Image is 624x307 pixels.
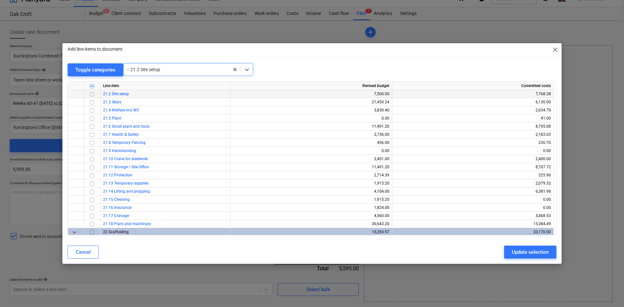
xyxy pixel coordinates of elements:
[103,173,132,177] a: 21.12 Protection
[68,46,123,53] p: Add line-items to document
[551,46,559,54] span: close
[233,171,389,179] div: 2,714.39
[233,114,389,122] div: 0.00
[233,106,389,114] div: 3,830.40
[233,90,389,98] div: 7,500.00
[395,98,551,106] div: 6,130.00
[512,248,549,256] div: Update selection
[233,131,389,139] div: 2,736.00
[395,204,551,212] div: 0.00
[233,228,389,236] div: 15,293.97
[103,205,131,210] a: 21.16 Insurance
[395,187,551,196] div: 6,381.98
[103,157,148,161] a: 21.10 Crane for steelwork
[233,187,389,196] div: 4,104.00
[71,228,78,236] span: keyboard_arrow_down
[233,98,389,106] div: 21,450.24
[395,220,551,228] div: 15,384.49
[392,82,554,90] div: Committed costs
[233,155,389,163] div: 2,401.00
[395,131,551,139] div: 2,183.03
[233,220,389,228] div: 30,643.20
[103,213,129,218] a: 21.17 Cranage
[103,92,129,96] a: 21.2 Site setup
[103,148,136,153] a: 21.9 Hardstanding
[395,139,551,147] div: 230.70
[103,140,146,145] a: 21.8 Temporary Fencing
[68,63,123,76] button: Toggle categories
[75,66,115,74] div: Toggle categories
[103,165,149,169] a: 21.11 Storage / Site Office
[395,114,551,122] div: 41.00
[230,82,392,90] div: Revised budget
[395,106,551,114] div: 2,634.70
[103,197,130,202] a: 21.15 Cleaning
[233,139,389,147] div: 456.00
[395,228,551,236] div: 20,170.00
[395,90,551,98] div: 7,768.28
[103,181,149,185] a: 21.13 Temporary supplies
[504,246,556,259] button: Update selection
[103,222,151,226] a: 21.18 Plant and machinary
[233,147,389,155] div: 0.00
[233,212,389,220] div: 4,560.00
[103,116,121,121] a: 21.5 Plant
[591,276,624,307] iframe: Chat Widget
[395,147,551,155] div: 0.00
[233,179,389,187] div: 1,915.20
[233,122,389,131] div: 11,491.20
[233,196,389,204] div: 1,915.20
[395,155,551,163] div: 2,400.00
[100,82,230,90] div: Line-item
[103,100,121,104] a: 21.3 Skips
[76,248,91,256] div: Cancel
[395,212,551,220] div: 5,468.53
[395,196,551,204] div: 0.00
[233,204,389,212] div: 1,824.00
[395,179,551,187] div: 2,079.52
[103,132,139,137] a: 21.7 Health & Safety
[233,163,389,171] div: 11,491.20
[395,122,551,131] div: 8,795.08
[103,108,139,112] a: 21.4 Welfare incl WC
[395,171,551,179] div: 225.90
[103,124,149,129] a: 21.6 Small plant and tools
[103,230,129,234] span: 22 Scaffolding
[68,246,99,259] button: Cancel
[103,189,150,194] a: 21.14 Lifting and propping
[395,163,551,171] div: 8,707.72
